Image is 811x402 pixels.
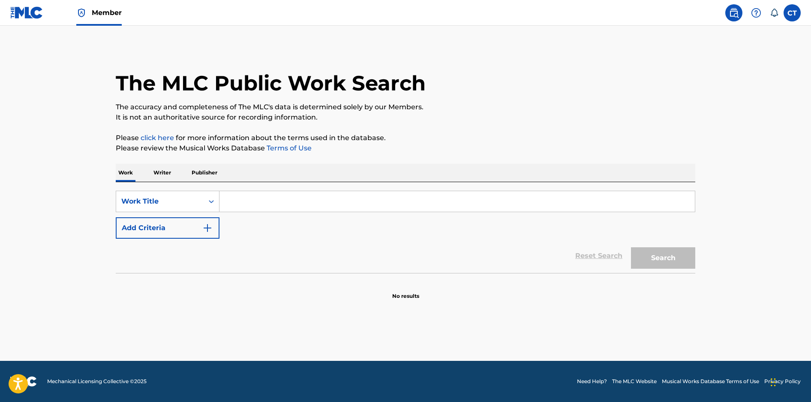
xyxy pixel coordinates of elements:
p: Work [116,164,135,182]
p: Please review the Musical Works Database [116,143,695,153]
img: help [751,8,761,18]
a: Need Help? [577,378,607,385]
a: Public Search [725,4,742,21]
span: Member [92,8,122,18]
button: Add Criteria [116,217,219,239]
iframe: Chat Widget [768,361,811,402]
span: Mechanical Licensing Collective © 2025 [47,378,147,385]
p: Publisher [189,164,220,182]
p: The accuracy and completeness of The MLC's data is determined solely by our Members. [116,102,695,112]
p: It is not an authoritative source for recording information. [116,112,695,123]
div: Drag [771,369,776,395]
a: click here [141,134,174,142]
img: 9d2ae6d4665cec9f34b9.svg [202,223,213,233]
div: Work Title [121,196,198,207]
a: Musical Works Database Terms of Use [662,378,759,385]
a: Privacy Policy [764,378,801,385]
img: logo [10,376,37,387]
img: MLC Logo [10,6,43,19]
p: No results [392,282,419,300]
div: Notifications [770,9,778,17]
a: Terms of Use [265,144,312,152]
a: The MLC Website [612,378,657,385]
form: Search Form [116,191,695,273]
h1: The MLC Public Work Search [116,70,426,96]
img: Top Rightsholder [76,8,87,18]
p: Please for more information about the terms used in the database. [116,133,695,143]
img: search [729,8,739,18]
div: User Menu [784,4,801,21]
p: Writer [151,164,174,182]
div: Help [748,4,765,21]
